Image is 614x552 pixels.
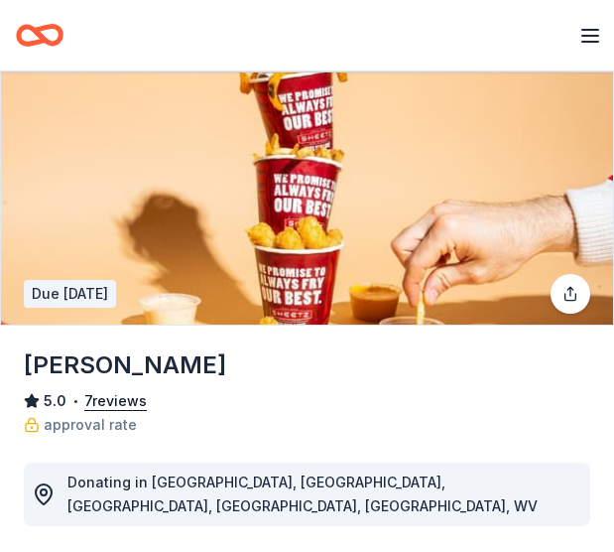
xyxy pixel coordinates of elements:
div: Due [DATE] [24,280,116,308]
img: Image for Sheetz [1,72,613,325]
h1: [PERSON_NAME] [24,349,226,381]
span: approval rate [44,413,137,437]
button: 7reviews [84,389,147,413]
span: • [72,393,79,409]
span: Donating in [GEOGRAPHIC_DATA], [GEOGRAPHIC_DATA], [GEOGRAPHIC_DATA], [GEOGRAPHIC_DATA], [GEOGRAPH... [67,474,538,514]
a: Home [16,12,63,59]
a: approval rate [24,413,137,437]
span: 5.0 [44,389,66,413]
